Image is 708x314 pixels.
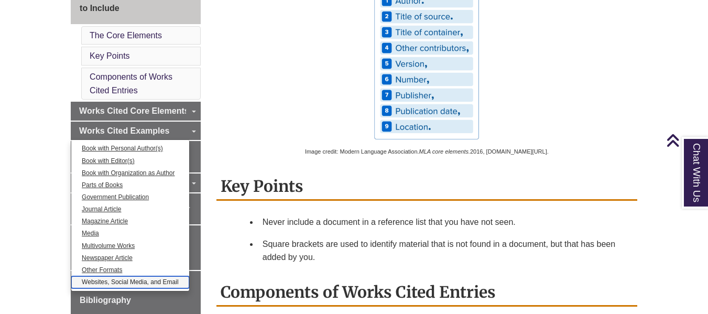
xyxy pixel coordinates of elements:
[71,155,189,167] a: Book with Editor(s)
[90,51,129,60] a: Key Points
[71,143,189,155] a: Book with Personal Author(s)
[71,102,201,121] a: Works Cited Core Elements
[258,233,633,268] li: Square brackets are used to identify material that is not found in a document, but that has been ...
[79,106,189,115] span: Works Cited Core Elements
[71,122,201,140] a: Works Cited Examples
[216,173,637,201] h2: Key Points
[90,31,162,40] a: The Core Elements
[71,264,189,276] a: Other Formats
[419,148,470,155] em: MLA core elements.
[71,203,189,215] a: Journal Article
[71,240,189,252] a: Multivolume Works
[305,148,419,155] span: Image credit: Modern Language Association.
[470,148,549,155] span: 2016, [DOMAIN_NAME][URL].
[71,191,189,203] a: Government Publication
[80,282,141,305] span: MLA Annotated Bibliography
[666,133,705,147] a: Back to Top
[90,72,172,95] a: Components of Works Cited Entries
[71,167,189,179] a: Book with Organization as Author
[71,228,189,240] a: Media
[258,211,633,233] li: Never include a document in a reference list that you have not seen.
[71,179,189,191] a: Parts of Books
[71,252,189,264] a: Newspaper Article
[71,215,189,228] a: Magazine Article
[216,279,637,307] h2: Components of Works Cited Entries
[79,126,169,135] span: Works Cited Examples
[71,276,189,288] a: Websites, Social Media, and Email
